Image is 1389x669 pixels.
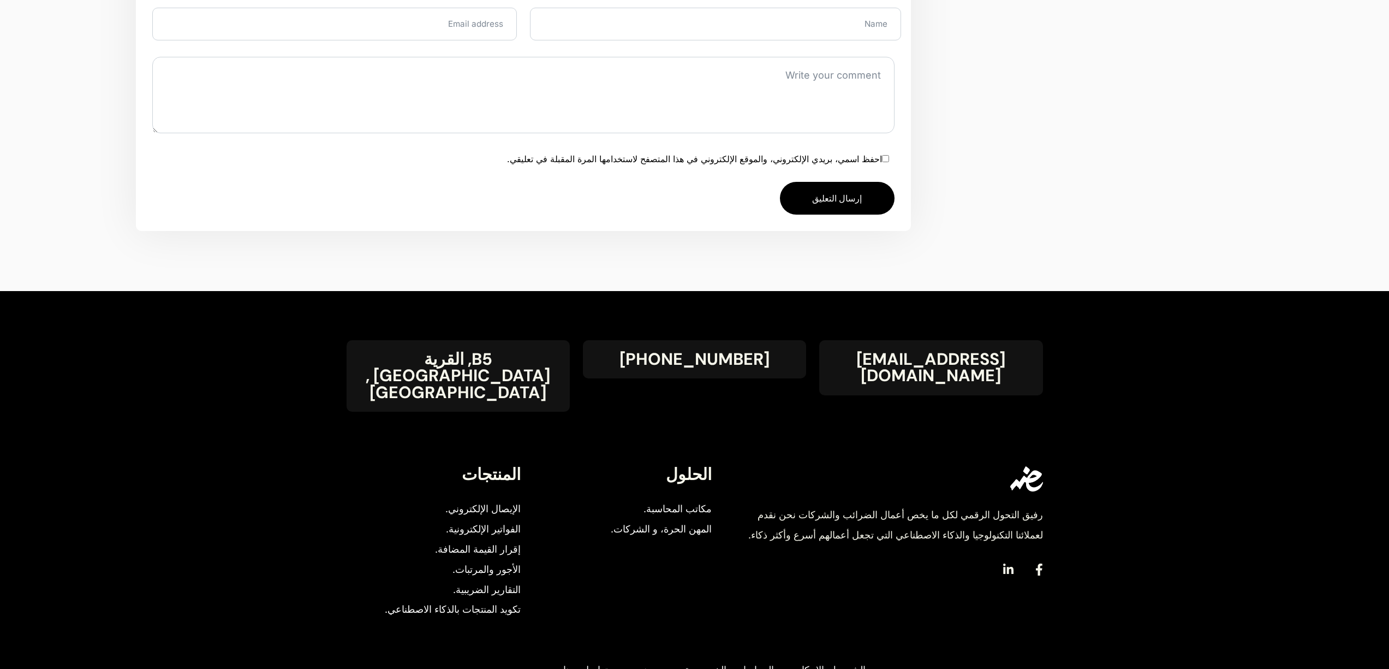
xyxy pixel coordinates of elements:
[530,8,901,40] input: Name
[445,499,521,519] span: الإيصال الإلكتروني.
[385,560,521,580] a: الأجور والمرتبات.
[1010,466,1043,492] img: eDariba
[453,580,521,600] span: التقارير الضريبية.
[385,519,521,540] a: الفواتير الإلكترونية.
[605,499,712,519] a: مكاتب المحاسبة.
[152,8,517,40] input: Email address
[452,560,521,580] span: الأجور والمرتبات.
[619,351,770,368] a: [PHONE_NUMBER]
[729,505,1042,546] div: رفيق التحول الرقمي لكل ما يخص أعمال الضرائب والشركات نحن نقدم لعملائنا التكنولوجيا والذكاء الاصطن...
[819,351,1042,384] a: [EMAIL_ADDRESS][DOMAIN_NAME]
[446,519,521,540] span: الفواتير الإلكترونية.
[385,499,521,519] a: الإيصال الإلكتروني.
[385,580,521,600] a: التقارير الضريبية.
[638,499,712,519] span: مكاتب المحاسبة.
[605,519,712,540] a: المهن الحرة، و الشركات.
[347,351,570,401] h4: B5, القرية [GEOGRAPHIC_DATA] , [GEOGRAPHIC_DATA]
[507,152,882,165] label: احفظ اسمي، بريدي الإلكتروني، والموقع الإلكتروني في هذا المتصفح لاستخدامها المرة المقبلة في تعليقي.
[347,466,521,483] h4: المنتجات
[385,600,521,620] a: تكويد المنتجات بالذكاء الاصطناعي.
[385,540,521,560] a: إقرار القيمة المضافة.
[538,466,712,483] h4: الحلول
[780,182,895,215] input: إرسال التعليق
[435,540,521,560] span: إقرار القيمة المضافة.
